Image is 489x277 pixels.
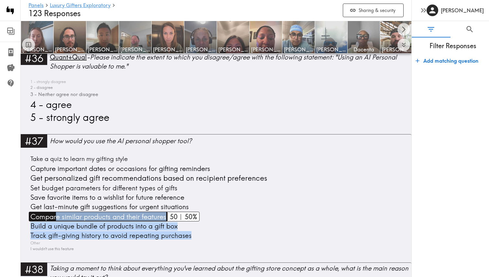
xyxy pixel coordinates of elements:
div: #37 [21,134,47,148]
a: [PERSON_NAME] [21,21,54,54]
a: [PERSON_NAME] [380,21,413,54]
span: [PERSON_NAME] [382,46,411,53]
span: [PERSON_NAME] [251,46,281,53]
a: [PERSON_NAME] [184,21,217,54]
button: Add matching question [413,54,481,67]
a: [PERSON_NAME] [250,21,282,54]
a: [PERSON_NAME] [282,21,315,54]
h6: [PERSON_NAME] [441,7,484,14]
span: 1 - strongly disagree [29,79,66,85]
div: - Please indicate the extent to which you disagree/agree with the following statement: "Using an ... [50,53,411,71]
span: [PERSON_NAME] [22,46,52,53]
span: 4 - agree [29,98,72,111]
div: How would you use the AI personal shopper tool? [50,136,411,145]
a: [PERSON_NAME] [217,21,250,54]
span: [PERSON_NAME] [55,46,85,53]
div: #38 [21,262,47,276]
button: Scroll right [397,23,410,36]
span: Quant+Qual [50,53,87,61]
a: [PERSON_NAME] [152,21,184,54]
button: Toggle between responses and questions [22,38,35,51]
a: Luxury Gifters Exploratory [50,3,111,9]
span: Compare similar products and their features [29,212,166,221]
a: [PERSON_NAME] [119,21,152,54]
span: Dacenta [349,46,379,53]
a: [PERSON_NAME] [86,21,119,54]
span: Search [465,25,474,34]
img: Instapanel [4,4,17,17]
span: [PERSON_NAME] [284,46,313,53]
span: 2 - disagree [29,85,53,91]
button: Filter Responses [412,21,451,37]
span: I wouldn't use this feature [29,246,74,252]
a: #37How would you use the AI personal shopper tool? [21,134,411,152]
div: #36 [21,51,47,65]
span: 5 - strongly agree [29,111,109,124]
span: Set budget parameters for different types of gifts [29,183,177,193]
span: 123 Responses [28,9,81,18]
span: Other [29,240,40,246]
a: [PERSON_NAME] [315,21,348,54]
span: [PERSON_NAME] [153,46,183,53]
span: Track gift-giving history to avoid repeating purchases [29,231,191,240]
span: [PERSON_NAME] [316,46,346,53]
a: Dacenta [348,21,380,54]
span: Filter Responses [417,41,489,50]
span: [PERSON_NAME] [218,46,248,53]
span: Save favorite items to a wishlist for future reference [29,193,184,202]
span: Get last-minute gift suggestions for urgent situations [29,202,189,212]
span: [PERSON_NAME] [120,46,150,53]
a: #36Quant+Qual-Please indicate the extent to which you disagree/agree with the following statement... [21,51,411,76]
span: Build a unique bundle of products into a gift box [29,221,178,231]
button: Expand to show all items [397,39,410,51]
span: Take a quiz to learn my gifting style [29,154,128,163]
span: 3 - Neither agree nor disagree [29,91,98,98]
span: Capture important dates or occasions for gifting reminders [29,164,210,173]
span: [PERSON_NAME] [186,46,215,53]
a: [PERSON_NAME] [54,21,86,54]
button: Sharing & security [343,4,404,17]
a: Panels [28,3,44,9]
span: Get personalized gift recommendations based on recipient preferences [29,173,267,183]
span: [PERSON_NAME] [88,46,117,53]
